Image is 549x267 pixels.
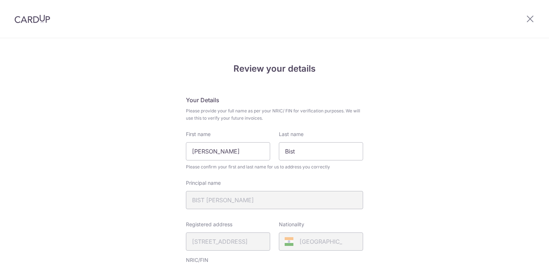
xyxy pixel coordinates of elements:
h4: Review your details [186,62,363,75]
label: Nationality [279,221,304,228]
label: NRIC/FIN [186,256,208,264]
input: Last name [279,142,363,160]
label: Registered address [186,221,232,228]
span: Please confirm your first and last name for us to address you correctly [186,163,363,171]
span: Please provide your full name as per your NRIC/ FIN for verification purposes. We will use this t... [186,107,363,122]
label: Last name [279,131,304,138]
label: First name [186,131,211,138]
label: Principal name [186,179,221,187]
input: First Name [186,142,270,160]
img: CardUp [15,15,50,23]
h5: Your Details [186,96,363,104]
